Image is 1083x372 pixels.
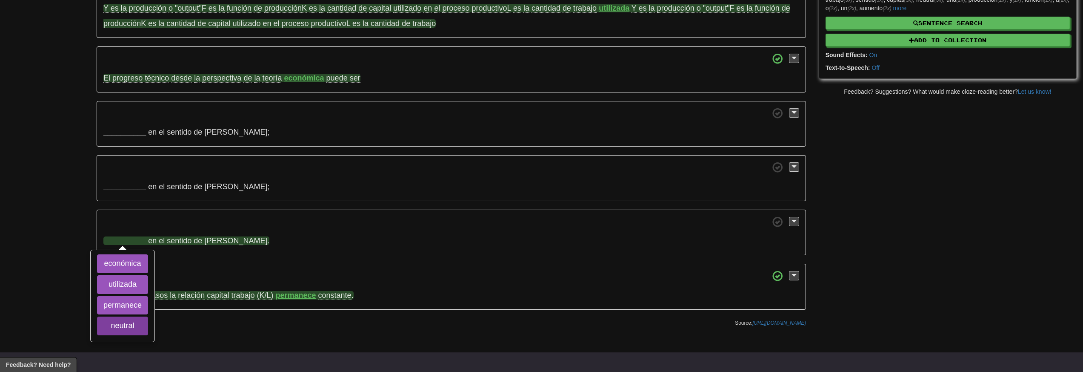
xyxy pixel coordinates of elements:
[402,19,410,28] span: de
[327,4,356,13] span: cantidad
[309,4,317,13] span: es
[159,182,165,191] span: el
[319,4,325,13] span: la
[737,4,745,13] span: es
[254,74,260,83] span: la
[318,291,351,300] span: constante
[752,320,806,326] a: [URL][DOMAIN_NAME]
[632,4,637,13] span: Y
[204,182,267,191] span: [PERSON_NAME]
[159,236,165,245] span: el
[350,74,360,83] span: ser
[472,4,511,13] span: productivoL
[363,19,369,28] span: la
[531,4,560,13] span: cantidad
[158,19,164,28] span: la
[97,275,148,294] button: utilizada
[204,128,267,136] span: [PERSON_NAME]
[232,19,260,28] span: utilizado
[326,74,348,83] span: puede
[97,296,148,315] button: permanece
[148,19,156,28] span: es
[103,4,109,13] span: Y
[6,360,71,369] span: Open feedback widget
[371,19,400,28] span: cantidad
[829,6,837,12] em: (2x)
[423,4,432,13] span: en
[274,19,280,28] span: el
[227,4,251,13] span: función
[194,74,200,83] span: la
[563,4,571,13] span: de
[148,236,157,245] span: en
[657,4,694,13] span: producción
[513,4,521,13] span: es
[112,74,143,83] span: progreso
[434,4,440,13] span: el
[573,4,597,13] span: trabajo
[194,182,202,191] span: de
[167,236,191,245] span: sentido
[178,291,205,300] span: relación
[735,320,806,326] small: Source:
[148,128,269,136] span: ;
[97,317,148,335] button: neutral
[170,291,176,300] span: la
[819,87,1077,96] div: Feedback? Suggestions? What would make cloze-reading better?
[369,4,391,13] span: capital
[649,4,655,13] span: la
[148,182,269,191] span: ;
[97,254,148,273] button: económica
[167,182,191,191] span: sentido
[204,236,267,245] span: [PERSON_NAME]
[826,64,870,71] strong: Text-to-Speech:
[129,4,166,13] span: producción
[254,4,262,13] span: de
[318,291,354,300] span: .
[872,64,879,71] a: Off
[893,5,907,12] a: more
[148,128,157,136] span: en
[263,19,271,28] span: en
[1018,88,1052,95] a: Let us know!
[103,19,146,28] span: producciónK
[352,19,360,28] span: es
[159,128,165,136] span: el
[599,4,629,12] strong: utilizada
[194,236,202,245] span: de
[202,74,241,83] span: perspectiva
[219,4,225,13] span: la
[826,34,1070,46] button: Add to Collection
[169,4,173,13] span: o
[209,4,217,13] span: es
[207,291,229,300] span: capital
[358,4,367,13] span: de
[282,19,309,28] span: proceso
[111,4,119,13] span: es
[167,128,191,136] span: sentido
[847,6,856,12] em: (2x)
[284,74,324,82] strong: económica
[639,4,647,13] span: es
[148,291,168,300] span: casos
[103,182,146,191] strong: __________
[166,19,195,28] span: cantidad
[697,4,701,13] span: o
[194,128,202,136] span: de
[523,4,529,13] span: la
[703,4,734,13] span: "output"F
[103,128,146,136] strong: __________
[148,236,269,245] span: .
[231,291,254,300] span: trabajo
[145,74,169,83] span: técnico
[755,4,780,13] span: función
[243,74,252,83] span: de
[121,4,127,13] span: la
[148,182,157,191] span: en
[826,52,868,58] strong: Sound Effects:
[103,74,110,83] span: El
[311,19,350,28] span: productivoL
[826,17,1070,29] button: Sentence Search
[393,4,421,13] span: utilizado
[262,74,282,83] span: teoría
